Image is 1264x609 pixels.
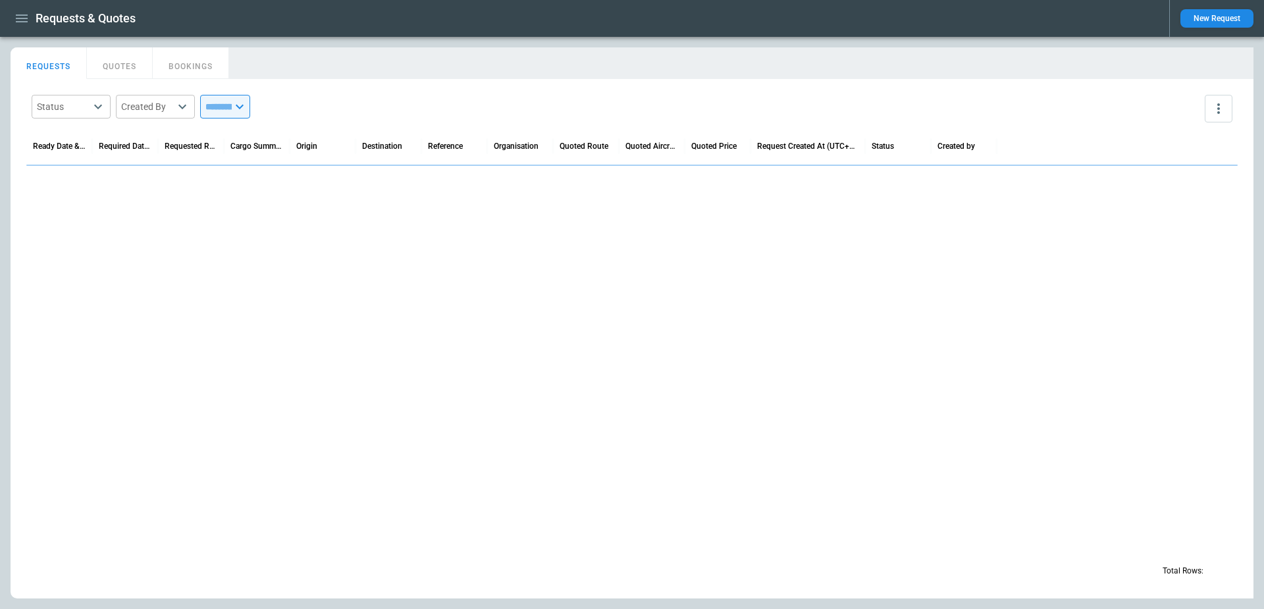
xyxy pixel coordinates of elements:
button: REQUESTS [11,47,87,79]
div: Created By [121,100,174,113]
button: BOOKINGS [153,47,229,79]
div: Origin [296,142,317,151]
h1: Requests & Quotes [36,11,136,26]
div: Status [872,142,894,151]
div: Request Created At (UTC+03:00) [757,142,858,151]
p: Total Rows: [1163,566,1203,577]
div: Reference [428,142,463,151]
div: Created by [937,142,975,151]
div: Destination [362,142,402,151]
div: Ready Date & Time (UTC+03:00) [33,142,86,151]
div: Quoted Price [691,142,737,151]
div: Cargo Summary [230,142,283,151]
div: Quoted Route [560,142,608,151]
div: Required Date & Time (UTC+03:00) [99,142,151,151]
button: QUOTES [87,47,153,79]
div: Quoted Aircraft [625,142,678,151]
button: more [1205,95,1232,122]
button: New Request [1180,9,1253,28]
div: Status [37,100,90,113]
div: Organisation [494,142,539,151]
div: Requested Route [165,142,217,151]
